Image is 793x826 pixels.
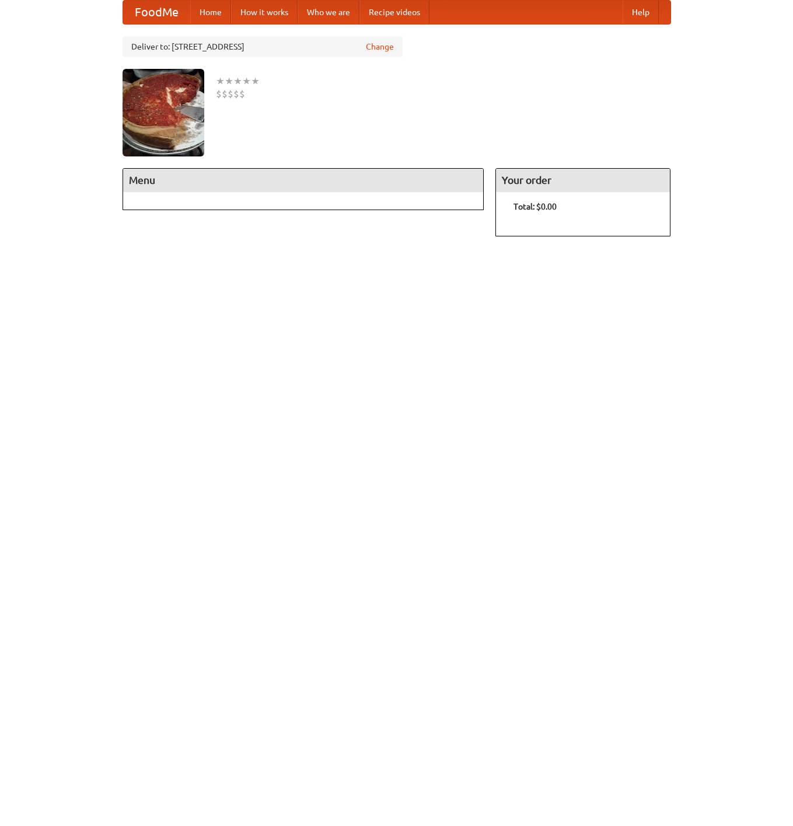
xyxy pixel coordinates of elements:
div: Deliver to: [STREET_ADDRESS] [123,36,403,57]
a: Home [190,1,231,24]
li: ★ [216,75,225,88]
li: $ [222,88,228,100]
a: FoodMe [123,1,190,24]
a: How it works [231,1,298,24]
b: Total: $0.00 [513,202,557,211]
a: Help [623,1,659,24]
li: ★ [233,75,242,88]
li: $ [228,88,233,100]
li: $ [216,88,222,100]
h4: Menu [123,169,484,192]
img: angular.jpg [123,69,204,156]
a: Who we are [298,1,359,24]
li: $ [233,88,239,100]
li: ★ [242,75,251,88]
a: Recipe videos [359,1,429,24]
a: Change [366,41,394,53]
li: $ [239,88,245,100]
li: ★ [225,75,233,88]
h4: Your order [496,169,670,192]
li: ★ [251,75,260,88]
